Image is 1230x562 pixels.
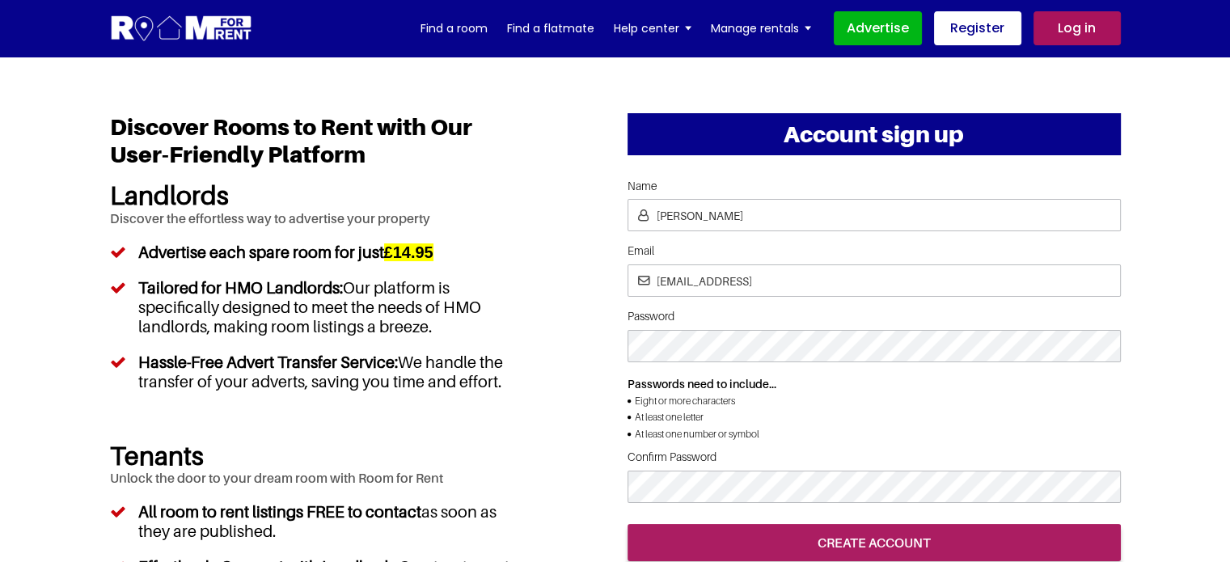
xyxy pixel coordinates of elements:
h2: Tenants [110,440,517,471]
input: Email [628,264,1121,297]
label: Confirm Password [628,450,1121,464]
p: Passwords need to include... [628,375,1121,393]
h5: Hassle-Free Advert Transfer Service: [138,353,398,372]
a: Find a room [421,16,488,40]
label: Email [628,244,1121,258]
h2: Account sign up [628,113,1121,155]
li: Our platform is specifically designed to meet the needs of HMO landlords, making room listings a ... [110,270,517,344]
li: Eight or more characters [628,393,1121,409]
li: At least one number or symbol [628,426,1121,442]
a: Log in [1033,11,1121,45]
label: Name [628,180,1121,193]
input: create account [628,524,1121,561]
h5: Advertise each spare room for just [138,243,384,262]
h2: Landlords [110,180,517,210]
h1: Discover Rooms to Rent with Our User-Friendly Platform [110,113,517,180]
img: Logo for Room for Rent, featuring a welcoming design with a house icon and modern typography [110,14,253,44]
h5: Tailored for HMO Landlords: [138,278,343,298]
a: Manage rentals [711,16,811,40]
p: Discover the effortless way to advertise your property [110,211,517,235]
p: Unlock the door to your dream room with Room for Rent [110,471,517,494]
h5: All room to rent listings FREE to contact [138,502,421,522]
label: Password [628,310,1121,323]
li: as soon as they are published. [110,494,517,549]
a: Help center [614,16,691,40]
h5: £14.95 [384,243,433,261]
li: We handle the transfer of your adverts, saving you time and effort. [110,344,517,399]
input: Name [628,199,1121,231]
li: At least one letter [628,409,1121,425]
a: Find a flatmate [507,16,594,40]
a: Advertise [834,11,922,45]
a: Register [934,11,1021,45]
